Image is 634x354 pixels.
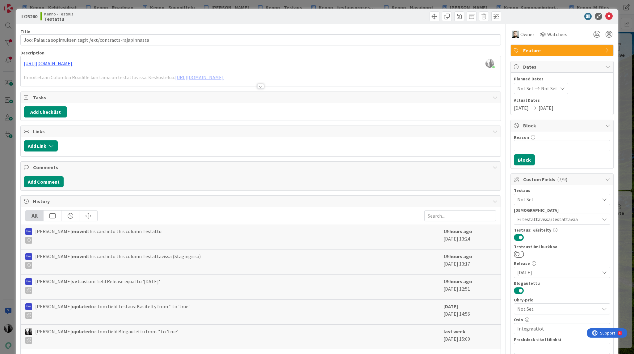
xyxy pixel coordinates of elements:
[514,76,610,82] span: Planned Dates
[514,298,610,302] div: Ohry-prio
[514,154,535,165] button: Block
[520,31,534,38] span: Owner
[517,325,599,332] span: Integraatiot
[72,253,87,259] b: moved
[517,269,599,276] span: [DATE]
[72,278,79,284] b: set
[72,328,91,335] b: updated
[424,210,496,221] input: Search...
[514,208,610,212] div: [DEMOGRAPHIC_DATA]
[514,134,529,140] label: Reason
[514,228,610,232] div: Testaus: Käsitelty
[32,2,34,7] div: 6
[517,196,599,203] span: Not Set
[20,13,37,20] span: ID
[25,228,32,235] img: RS
[485,59,494,68] img: NJeoDMAkI7olAfcB8apQQuw5P4w6Wbbi.jpg
[35,228,162,244] span: [PERSON_NAME] this card into this column Testattu
[514,337,610,342] div: Freshdesk tikettilinkki
[539,104,553,112] span: [DATE]
[24,60,72,66] a: [URL][DOMAIN_NAME]
[517,215,599,223] span: Ei testattavissa/testattavaa
[443,278,472,284] b: 19 hours ago
[44,16,73,21] b: Testattu
[443,303,458,309] b: [DATE]
[72,228,87,234] b: moved
[517,305,596,313] span: Not Set
[443,328,465,335] b: last week
[547,31,567,38] span: Watchers
[523,176,602,183] span: Custom Fields
[20,29,30,34] label: Title
[517,85,534,92] span: Not Set
[514,104,529,112] span: [DATE]
[20,50,44,56] span: Description
[514,261,610,266] div: Release
[557,176,567,182] span: ( 7/9 )
[514,188,610,193] div: Testaus
[33,198,489,205] span: History
[33,94,489,101] span: Tasks
[443,253,472,259] b: 19 hours ago
[443,303,496,321] div: [DATE] 14:56
[33,128,489,135] span: Links
[24,106,67,117] button: Add Checklist
[25,13,37,19] b: 23260
[44,11,73,16] span: Kenno - Testaus
[35,303,190,319] span: [PERSON_NAME] custom field Testaus: Käsitelty from '' to 'true'
[541,85,557,92] span: Not Set
[514,97,610,104] span: Actual Dates
[24,176,64,187] button: Add Comment
[514,245,610,249] div: Testaustiimi kurkkaa
[25,278,32,285] img: RS
[25,253,32,260] img: RS
[35,328,178,344] span: [PERSON_NAME] custom field Blogautettu from '' to 'true'
[33,164,489,171] span: Comments
[443,253,496,271] div: [DATE] 13:17
[512,31,519,38] img: SH
[443,328,496,346] div: [DATE] 15:00
[24,140,58,151] button: Add Link
[514,281,610,285] div: Blogautettu
[26,211,44,221] div: All
[523,47,602,54] span: Feature
[443,228,472,234] b: 19 hours ago
[25,328,32,335] img: KV
[523,63,602,70] span: Dates
[20,34,501,45] input: type card name here...
[35,253,201,269] span: [PERSON_NAME] this card into this column Testattavissa (Stagingissa)
[25,303,32,310] img: RS
[514,318,610,322] div: Osio
[13,1,28,8] span: Support
[72,303,91,309] b: updated
[443,278,496,296] div: [DATE] 12:51
[443,228,496,246] div: [DATE] 13:24
[35,278,160,294] span: [PERSON_NAME] custom field Release equal to '[DATE]'
[523,122,602,129] span: Block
